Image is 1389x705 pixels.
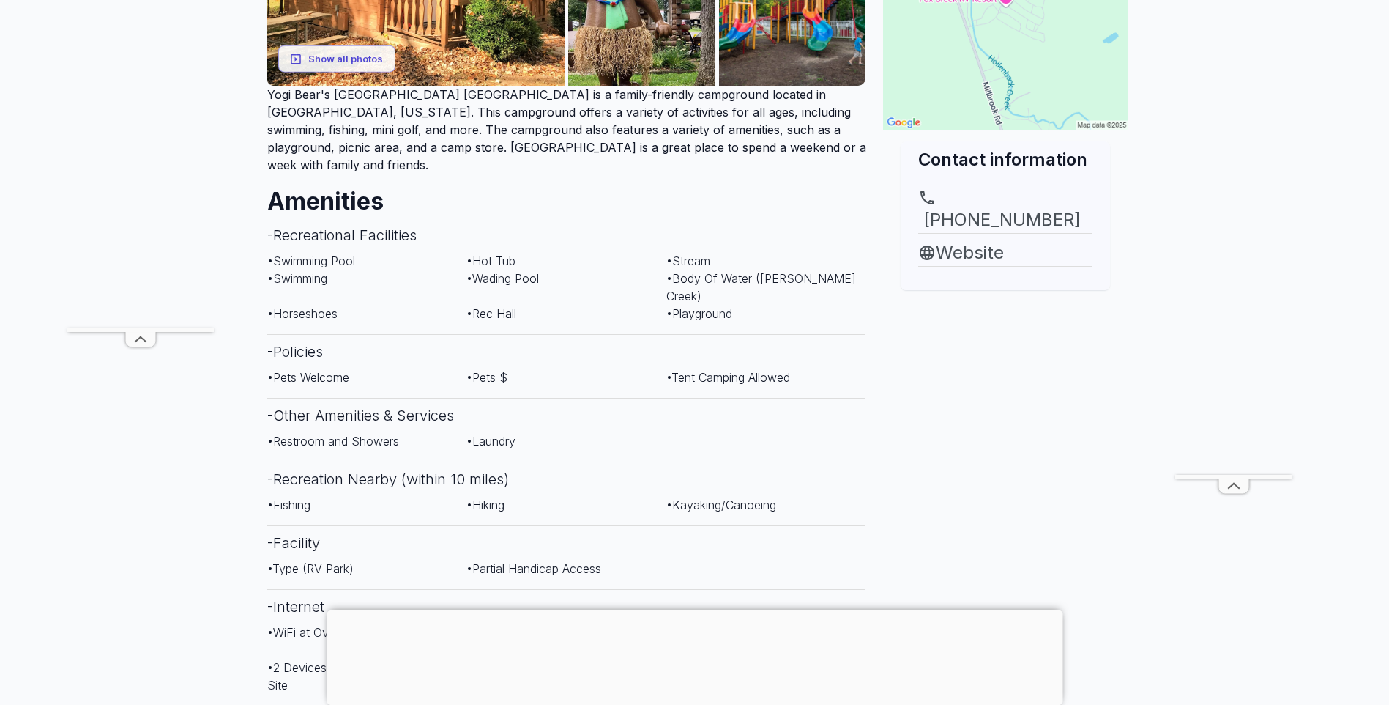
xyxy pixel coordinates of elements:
[666,306,732,321] span: • Playground
[267,398,866,432] h3: - Other Amenities & Services
[267,306,338,321] span: • Horseshoes
[466,306,516,321] span: • Rec Hall
[267,462,866,496] h3: - Recreation Nearby (within 10 miles)
[918,189,1092,233] a: [PHONE_NUMBER]
[918,147,1092,171] h2: Contact information
[267,254,355,268] span: • Swimming Pool
[918,240,1092,266] a: Website
[267,271,327,286] span: • Swimming
[327,610,1062,701] iframe: Advertisement
[267,561,354,576] span: • Type (RV Park)
[466,498,504,512] span: • Hiking
[883,290,1128,473] iframe: Advertisement
[666,370,790,385] span: • Tent Camping Allowed
[267,434,399,449] span: • Restroom and Showers
[267,174,866,218] h2: Amenities
[67,35,214,328] iframe: Advertisement
[666,498,776,512] span: • Kayaking/Canoeing
[267,334,866,369] h3: - Policies
[267,498,310,512] span: • Fishing
[466,370,507,385] span: • Pets $
[267,525,866,560] h3: - Facility
[267,625,388,640] span: • WiFi at Overnite Sites
[267,589,866,624] h3: - Internet
[267,218,866,252] h3: - Recreational Facilities
[666,254,710,268] span: • Stream
[267,86,866,174] p: Yogi Bear's [GEOGRAPHIC_DATA] [GEOGRAPHIC_DATA] is a family-friendly campground located in [GEOGR...
[278,45,395,73] button: Show all photos
[466,254,515,268] span: • Hot Tub
[267,370,349,385] span: • Pets Welcome
[466,271,539,286] span: • Wading Pool
[666,271,856,303] span: • Body Of Water ([PERSON_NAME] Creek)
[1175,35,1292,475] iframe: Advertisement
[267,660,453,693] span: • 2 Devices supported per Overnite Site
[466,434,515,449] span: • Laundry
[466,561,601,576] span: • Partial Handicap Access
